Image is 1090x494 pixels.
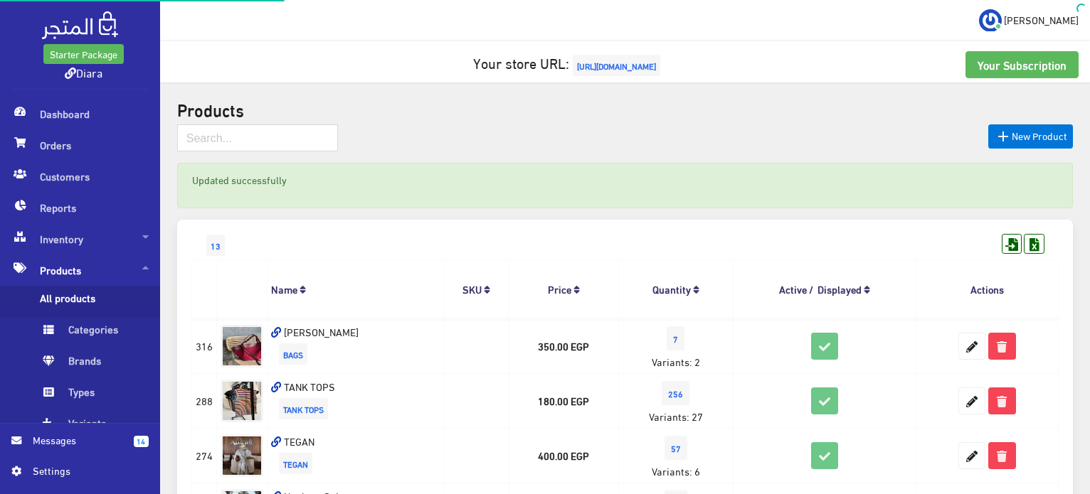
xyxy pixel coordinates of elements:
span: [PERSON_NAME] [1004,11,1079,28]
span: TANK TOPS [279,398,328,419]
a: New Product [988,124,1073,149]
span: TEGAN [279,453,312,474]
span: [URL][DOMAIN_NAME] [573,55,660,76]
a: Active / Displayed [779,279,862,299]
input: Search... [177,124,338,151]
span: 7 [667,326,684,350]
img: tegan.jpg [221,434,263,477]
td: 180.00 EGP [509,374,619,429]
span: BAGS [279,343,307,365]
td: TANK TOPS [267,374,443,429]
img: nora-bag.jpg [221,325,263,367]
span: Brands [40,348,148,380]
a: Your Subscription [965,51,1079,78]
span: Messages [33,432,122,448]
td: [PERSON_NAME] [267,318,443,373]
span: Settings [33,463,137,478]
p: Updated successfully [192,172,1058,188]
a: Settings [11,463,149,485]
span: Types [40,380,148,411]
a: Price [548,279,571,299]
a: SKU [462,279,482,299]
td: 316 [191,318,216,373]
td: 350.00 EGP [509,318,619,373]
span: Dashboard [11,98,149,129]
span: 13 [206,235,225,256]
a: Starter Package [43,44,124,64]
th: Actions [916,259,1058,318]
img: tank-tops.jpg [221,380,263,422]
span: All products [40,286,148,317]
span: Products [11,254,149,286]
a: Your store URL:[URL][DOMAIN_NAME] [473,49,664,75]
span: Orders [11,129,149,161]
td: 288 [191,374,216,429]
a: ... [PERSON_NAME] [979,9,1079,31]
span: 57 [665,436,687,460]
span: 256 [662,381,689,405]
td: TEGAN [267,429,443,483]
span: Categories [40,317,148,348]
iframe: Drift Widget Chat Controller [1019,397,1073,451]
span: Variants: 2 [652,351,700,371]
span: Inventory [11,223,149,254]
i:  [995,128,1012,145]
a: Name [271,279,297,299]
span: Reports [11,192,149,223]
td: 274 [191,429,216,483]
img: ... [979,9,1002,32]
h2: Products [177,100,1073,118]
td: 400.00 EGP [509,429,619,483]
span: Variants [40,411,148,442]
a: 14 Messages [11,432,149,463]
span: Variants: 27 [649,406,703,426]
a: Quantity [652,279,691,299]
a: Diara [65,62,102,82]
span: Variants: 6 [652,461,700,480]
span: 14 [134,436,149,447]
span: Customers [11,161,149,192]
img: . [42,11,118,39]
